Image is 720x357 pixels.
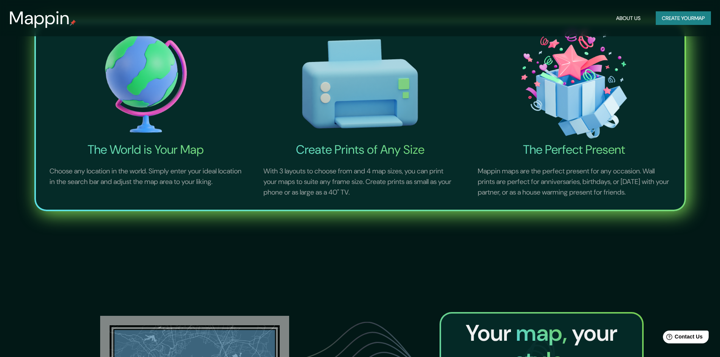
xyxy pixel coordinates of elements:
[9,8,70,29] h3: Mappin
[40,26,252,142] img: The World is Your Map-icon
[70,20,76,26] img: mappin-pin
[469,157,680,207] p: Mappin maps are the perfect present for any occasion. Wall prints are perfect for anniversaries, ...
[254,157,466,207] p: With 3 layouts to choose from and 4 map sizes, you can print your maps to suite any frame size. C...
[40,142,252,157] h4: The World is Your Map
[254,26,466,142] img: Create Prints of Any Size-icon
[254,142,466,157] h4: Create Prints of Any Size
[40,157,252,196] p: Choose any location in the world. Simply enter your ideal location in the search bar and adjust t...
[516,318,572,348] span: map,
[653,328,712,349] iframe: Help widget launcher
[656,11,711,25] button: Create yourmap
[469,142,680,157] h4: The Perfect Present
[613,11,644,25] button: About Us
[469,26,680,142] img: The Perfect Present-icon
